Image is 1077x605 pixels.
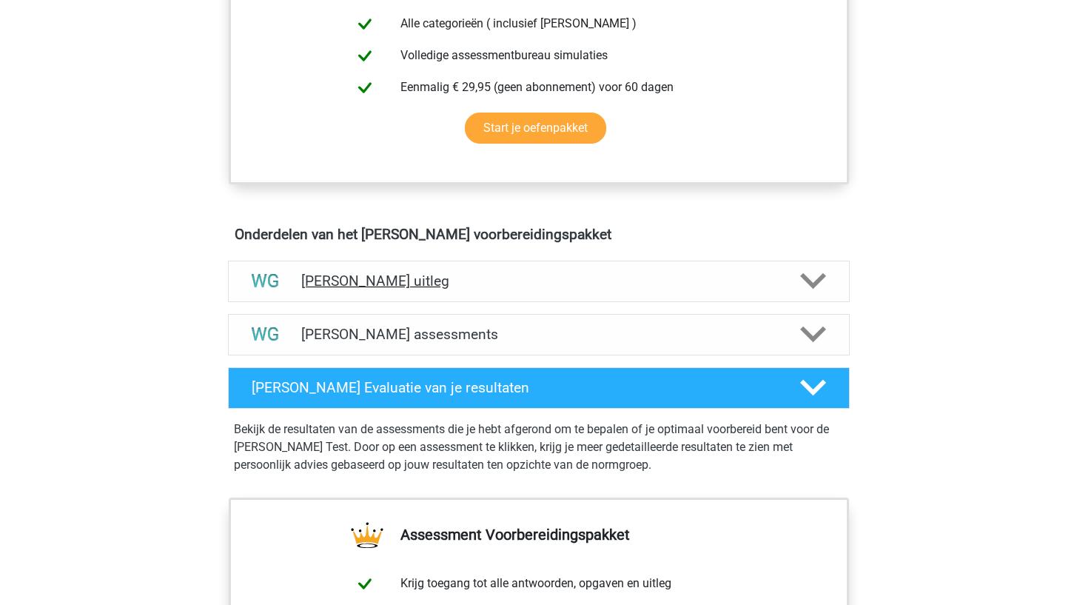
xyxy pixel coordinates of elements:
[252,379,776,396] h4: [PERSON_NAME] Evaluatie van je resultaten
[222,367,856,409] a: [PERSON_NAME] Evaluatie van je resultaten
[301,273,776,290] h4: [PERSON_NAME] uitleg
[465,113,606,144] a: Start je oefenpakket
[222,261,856,302] a: uitleg [PERSON_NAME] uitleg
[234,421,844,474] p: Bekijk de resultaten van de assessments die je hebt afgerond om te bepalen of je optimaal voorber...
[246,262,284,300] img: watson glaser uitleg
[301,326,776,343] h4: [PERSON_NAME] assessments
[235,226,843,243] h4: Onderdelen van het [PERSON_NAME] voorbereidingspakket
[246,315,284,353] img: watson glaser assessments
[222,314,856,355] a: assessments [PERSON_NAME] assessments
